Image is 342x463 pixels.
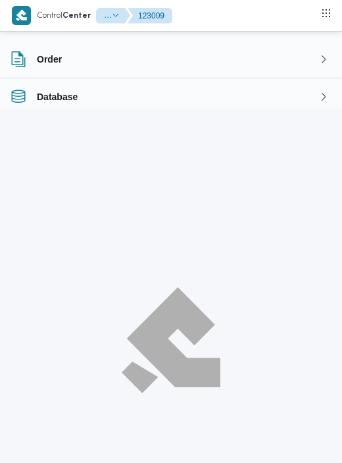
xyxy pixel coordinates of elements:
[12,6,31,25] img: X8yXhbKr1z7QwAAAABJRU5ErkJggg==
[37,89,78,105] h3: Database
[129,295,213,385] img: ILLA Logo
[62,12,91,20] b: Center
[37,51,62,67] h3: Order
[11,51,331,67] button: Order
[104,11,120,20] button: Show collapsed breadcrumbs
[11,89,331,105] button: Database
[128,8,172,24] button: 123009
